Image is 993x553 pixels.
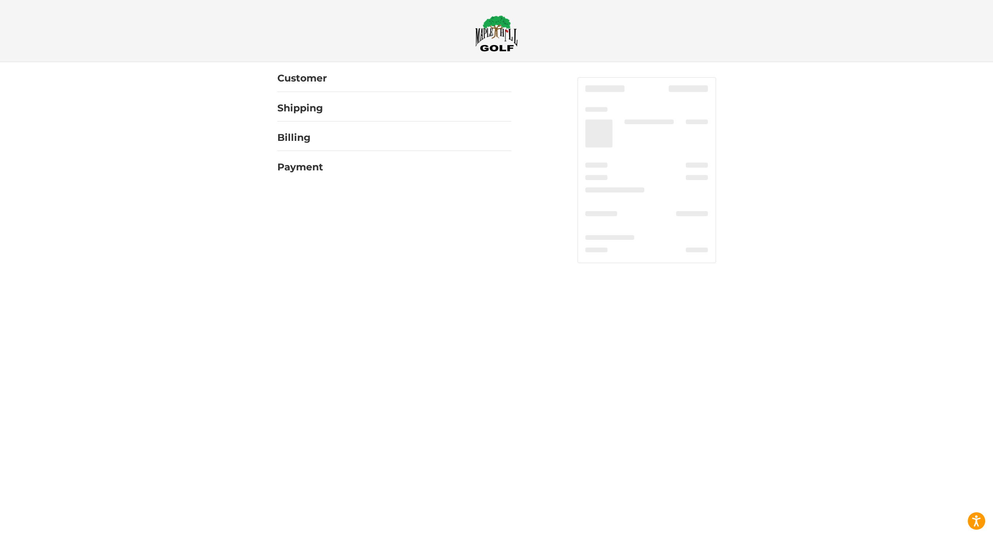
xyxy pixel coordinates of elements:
[929,532,993,553] iframe: Google Customer Reviews
[475,15,518,52] img: Maple Hill Golf
[277,132,323,144] h2: Billing
[277,161,323,173] h2: Payment
[277,72,327,84] h2: Customer
[277,102,323,114] h2: Shipping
